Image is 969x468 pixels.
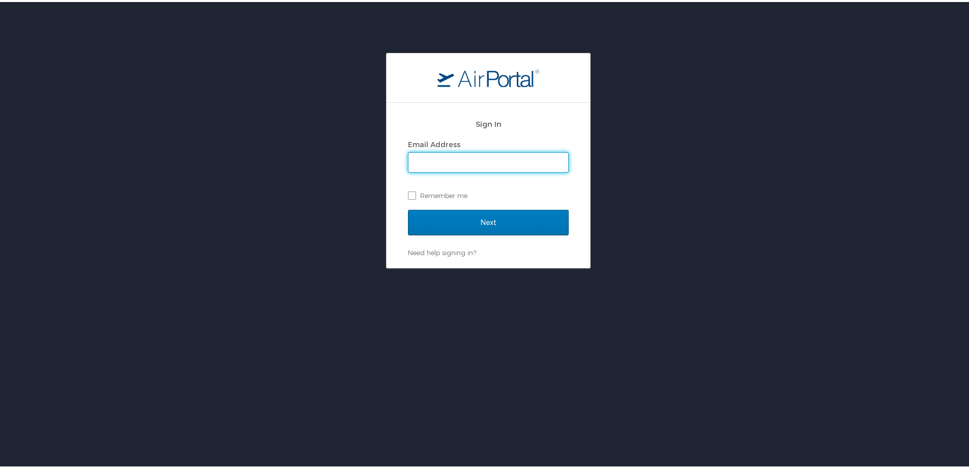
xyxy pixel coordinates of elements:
label: Remember me [408,186,569,201]
a: Need help signing in? [408,246,476,255]
label: Email Address [408,138,460,147]
img: logo [437,67,539,85]
input: Next [408,208,569,233]
h2: Sign In [408,116,569,128]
